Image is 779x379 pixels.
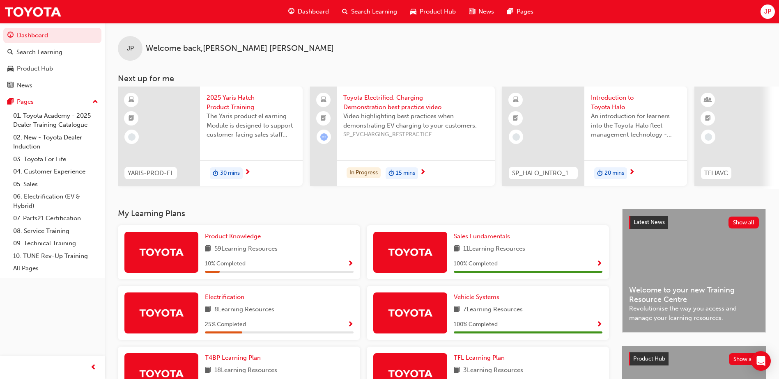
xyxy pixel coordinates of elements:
[502,87,687,186] a: SP_HALO_INTRO_1223_ELIntroduction to Toyota HaloAn introduction for learners into the Toyota Halo...
[321,95,326,105] span: laptop-icon
[633,355,665,362] span: Product Hub
[205,259,246,269] span: 10 % Completed
[10,237,101,250] a: 09. Technical Training
[454,293,499,301] span: Vehicle Systems
[388,245,433,259] img: Trak
[343,112,488,130] span: Video highlighting best practices when demonstrating EV charging to your customers.
[596,320,602,330] button: Show Progress
[512,169,574,178] span: SP_HALO_INTRO_1223_EL
[454,305,460,315] span: book-icon
[343,93,488,112] span: Toyota Electrified: Charging Demonstration best practice video
[729,353,760,365] button: Show all
[128,169,174,178] span: YARIS-PROD-EL
[454,244,460,254] span: book-icon
[347,321,354,329] span: Show Progress
[764,7,771,16] span: JP
[591,93,680,112] span: Introduction to Toyota Halo
[4,2,62,21] img: Trak
[454,233,510,240] span: Sales Fundamentals
[105,74,779,83] h3: Next up for me
[16,48,62,57] div: Search Learning
[3,94,101,110] button: Pages
[205,353,264,363] a: T4BP Learning Plan
[622,209,766,333] a: Latest NewsShow allWelcome to your new Training Resource CentreRevolutionise the way you access a...
[214,365,277,376] span: 18 Learning Resources
[704,169,728,178] span: TFLIAVC
[3,78,101,93] a: News
[347,167,381,178] div: In Progress
[10,190,101,212] a: 06. Electrification (EV & Hybrid)
[388,306,433,320] img: Trak
[310,87,495,186] a: Toyota Electrified: Charging Demonstration best practice videoVideo highlighting best practices w...
[10,110,101,131] a: 01. Toyota Academy - 2025 Dealer Training Catalogue
[751,351,771,371] div: Open Intercom Messenger
[420,169,426,176] span: next-icon
[351,7,397,16] span: Search Learning
[410,7,416,17] span: car-icon
[629,169,635,176] span: next-icon
[469,7,475,17] span: news-icon
[128,133,136,141] span: learningRecordVerb_NONE-icon
[205,365,211,376] span: book-icon
[7,98,14,106] span: pages-icon
[10,153,101,166] a: 03. Toyota For Life
[118,209,609,218] h3: My Learning Plans
[288,7,294,17] span: guage-icon
[454,320,498,329] span: 100 % Completed
[139,306,184,320] img: Trak
[501,3,540,20] a: pages-iconPages
[10,262,101,275] a: All Pages
[298,7,329,16] span: Dashboard
[7,65,14,73] span: car-icon
[597,168,603,179] span: duration-icon
[90,363,97,373] span: prev-icon
[146,44,334,53] span: Welcome back , [PERSON_NAME] [PERSON_NAME]
[3,45,101,60] a: Search Learning
[463,365,523,376] span: 3 Learning Resources
[347,259,354,269] button: Show Progress
[205,293,244,301] span: Electrification
[761,5,775,19] button: JP
[388,168,394,179] span: duration-icon
[513,113,519,124] span: booktick-icon
[3,26,101,94] button: DashboardSearch LearningProduct HubNews
[705,113,711,124] span: booktick-icon
[634,219,665,226] span: Latest News
[517,7,533,16] span: Pages
[454,353,508,363] a: TFL Learning Plan
[10,250,101,263] a: 10. TUNE Rev-Up Training
[214,305,274,315] span: 8 Learning Resources
[512,133,520,141] span: learningRecordVerb_NONE-icon
[454,259,498,269] span: 100 % Completed
[17,97,34,107] div: Pages
[629,285,759,304] span: Welcome to your new Training Resource Centre
[118,87,303,186] a: YARIS-PROD-EL2025 Yaris Hatch Product TrainingThe Yaris product eLearning Module is designed to s...
[454,232,513,241] a: Sales Fundamentals
[205,320,246,329] span: 25 % Completed
[454,354,505,361] span: TFL Learning Plan
[3,61,101,76] a: Product Hub
[10,165,101,178] a: 04. Customer Experience
[214,244,278,254] span: 59 Learning Resources
[127,44,134,53] span: JP
[282,3,335,20] a: guage-iconDashboard
[205,233,261,240] span: Product Knowledge
[92,97,98,107] span: up-icon
[10,131,101,153] a: 02. New - Toyota Dealer Induction
[335,3,404,20] a: search-iconSearch Learning
[420,7,456,16] span: Product Hub
[705,133,712,141] span: learningRecordVerb_NONE-icon
[347,320,354,330] button: Show Progress
[591,112,680,139] span: An introduction for learners into the Toyota Halo fleet management technology - including overvie...
[347,260,354,268] span: Show Progress
[320,133,328,141] span: learningRecordVerb_ATTEMPT-icon
[463,305,523,315] span: 7 Learning Resources
[129,113,134,124] span: booktick-icon
[10,225,101,237] a: 08. Service Training
[343,130,488,139] span: SP_EVCHARGING_BESTPRACTICE
[244,169,250,176] span: next-icon
[205,244,211,254] span: book-icon
[205,354,261,361] span: T4BP Learning Plan
[478,7,494,16] span: News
